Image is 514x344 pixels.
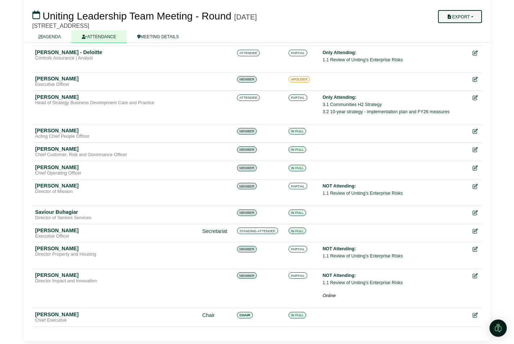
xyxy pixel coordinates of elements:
[289,246,308,252] span: PARTIAL
[71,30,126,43] a: ATTENDANCE
[35,234,197,239] div: Executive Officer
[490,319,507,337] div: Open Intercom Messenger
[35,215,197,221] div: Director of Seniors Services
[323,190,467,197] li: 1.1 Review of Uniting's Enterprise Risks
[289,210,306,216] span: IN FULL
[202,311,231,319] div: Chair
[35,318,197,323] div: Chief Executive
[35,146,197,152] div: [PERSON_NAME]
[35,272,197,278] div: [PERSON_NAME]
[237,228,278,234] span: STANDING ATTENDEE
[289,50,308,56] span: PARTIAL
[35,245,197,252] div: [PERSON_NAME]
[35,49,197,56] div: [PERSON_NAME] - Deloitte
[237,183,257,189] span: MEMBER
[323,292,467,299] p: Online
[237,312,253,318] span: CHAIR
[289,312,306,318] span: IN FULL
[289,146,306,153] span: IN FULL
[473,311,479,319] div: Edit
[323,56,467,63] li: 1.1 Review of Uniting's Enterprise Risks
[202,227,231,235] div: Secretariat
[127,30,189,43] a: MEETING DETAILS
[473,164,479,172] div: Edit
[234,13,257,21] div: [DATE]
[473,94,479,102] div: Edit
[323,279,467,286] li: 1.1 Review of Uniting's Enterprise Risks
[438,10,482,23] button: Export
[289,76,310,83] span: APOLOGY
[35,252,197,257] div: Director Property and Housing
[323,108,467,115] li: 3.2 10-year strategy - implementation plan and FY26 measures
[35,94,197,100] div: [PERSON_NAME]
[237,50,260,56] span: ATTENDEE
[237,165,257,171] span: MEMBER
[289,183,308,189] span: PARTIAL
[35,134,197,140] div: Acting Chief People Officer
[323,245,467,252] div: NOT Attending:
[323,272,467,279] div: NOT Attending:
[237,246,257,252] span: MEMBER
[473,49,479,57] div: Edit
[35,152,197,158] div: Chief Customer, Risk and Governance Officer
[35,171,197,176] div: Chief Operating Officer
[35,182,197,189] div: [PERSON_NAME]
[32,23,89,29] span: [STREET_ADDRESS]
[28,30,72,43] a: AGENDA
[473,245,479,253] div: Edit
[289,128,306,134] span: IN FULL
[473,146,479,154] div: Edit
[237,210,257,216] span: MEMBER
[473,227,479,235] div: Edit
[237,94,260,101] span: ATTENDEE
[35,127,197,134] div: [PERSON_NAME]
[35,56,197,61] div: Controls Assurance | Analyst
[473,127,479,136] div: Edit
[237,76,257,83] span: MEMBER
[35,189,197,195] div: Director of Mission
[35,278,197,284] div: Director Impact and Innovation
[473,75,479,84] div: Edit
[35,100,197,106] div: Head of Strategy Business Development Care and Practice
[473,209,479,217] div: Edit
[35,164,197,171] div: [PERSON_NAME]
[289,272,308,279] span: PARTIAL
[323,49,467,56] div: Only Attending:
[289,228,306,234] span: IN FULL
[323,94,467,101] div: Only Attending:
[43,10,231,22] span: Uniting Leadership Team Meeting - Round
[35,227,197,234] div: [PERSON_NAME]
[323,252,467,260] li: 1.1 Review of Uniting's Enterprise Risks
[35,75,197,82] div: [PERSON_NAME]
[473,182,479,191] div: Edit
[237,272,257,279] span: MEMBER
[289,94,308,101] span: PARTIAL
[35,82,197,88] div: Executive Officer
[323,101,467,108] li: 3.1 Communities H2 Strategy
[237,128,257,134] span: MEMBER
[237,146,257,153] span: MEMBER
[35,209,197,215] div: Saviour Buhagiar
[323,182,467,190] div: NOT Attending:
[35,311,197,318] div: [PERSON_NAME]
[473,272,479,280] div: Edit
[289,165,306,171] span: IN FULL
